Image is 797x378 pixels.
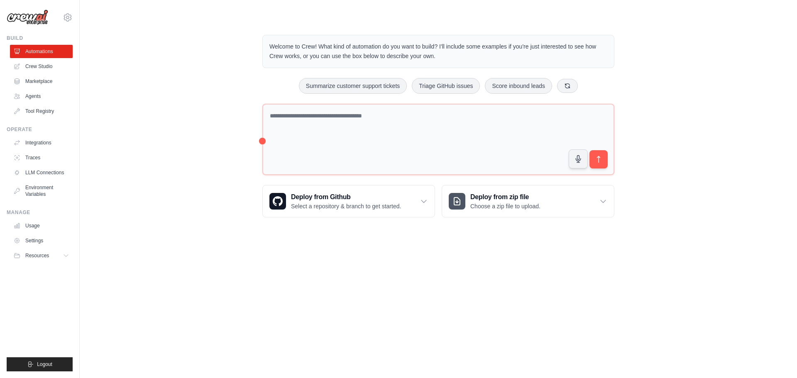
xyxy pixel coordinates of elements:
a: Traces [10,151,73,164]
p: Welcome to Crew! What kind of automation do you want to build? I'll include some examples if you'... [269,42,607,61]
button: Summarize customer support tickets [299,78,407,94]
p: Choose a zip file to upload. [470,202,540,210]
div: Build [7,35,73,41]
a: Environment Variables [10,181,73,201]
a: Marketplace [10,75,73,88]
button: Logout [7,357,73,371]
img: Logo [7,10,48,25]
button: Score inbound leads [485,78,552,94]
a: Settings [10,234,73,247]
a: Tool Registry [10,105,73,118]
div: Manage [7,209,73,216]
button: Resources [10,249,73,262]
a: Agents [10,90,73,103]
div: Operate [7,126,73,133]
button: Triage GitHub issues [412,78,480,94]
a: LLM Connections [10,166,73,179]
span: Resources [25,252,49,259]
span: Logout [37,361,52,368]
a: Automations [10,45,73,58]
a: Crew Studio [10,60,73,73]
h3: Deploy from Github [291,192,401,202]
h3: Deploy from zip file [470,192,540,202]
p: Select a repository & branch to get started. [291,202,401,210]
a: Usage [10,219,73,232]
a: Integrations [10,136,73,149]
